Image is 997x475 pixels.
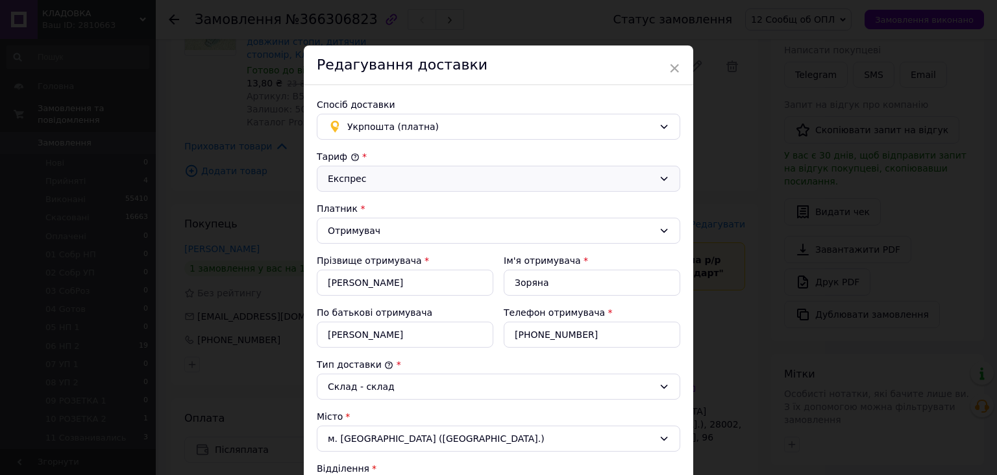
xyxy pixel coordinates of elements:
div: Тип доставки [317,358,680,371]
span: Укрпошта (платна) [347,120,654,134]
div: Спосіб доставки [317,98,680,111]
div: Місто [317,410,680,423]
label: Ім'я отримувача [504,255,581,266]
div: Відділення [317,462,680,475]
label: Телефон отримувача [504,307,605,318]
div: Склад - склад [328,379,654,394]
div: Платник [317,202,680,215]
div: Отримувач [328,224,654,238]
div: Експрес [328,172,654,186]
div: Тариф [317,150,680,163]
span: × [669,57,680,79]
label: Прізвище отримувача [317,255,422,266]
div: м. [GEOGRAPHIC_DATA] ([GEOGRAPHIC_DATA].) [317,426,680,452]
label: По батькові отримувача [317,307,432,318]
input: +380 [504,322,680,348]
div: Редагування доставки [304,45,693,85]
